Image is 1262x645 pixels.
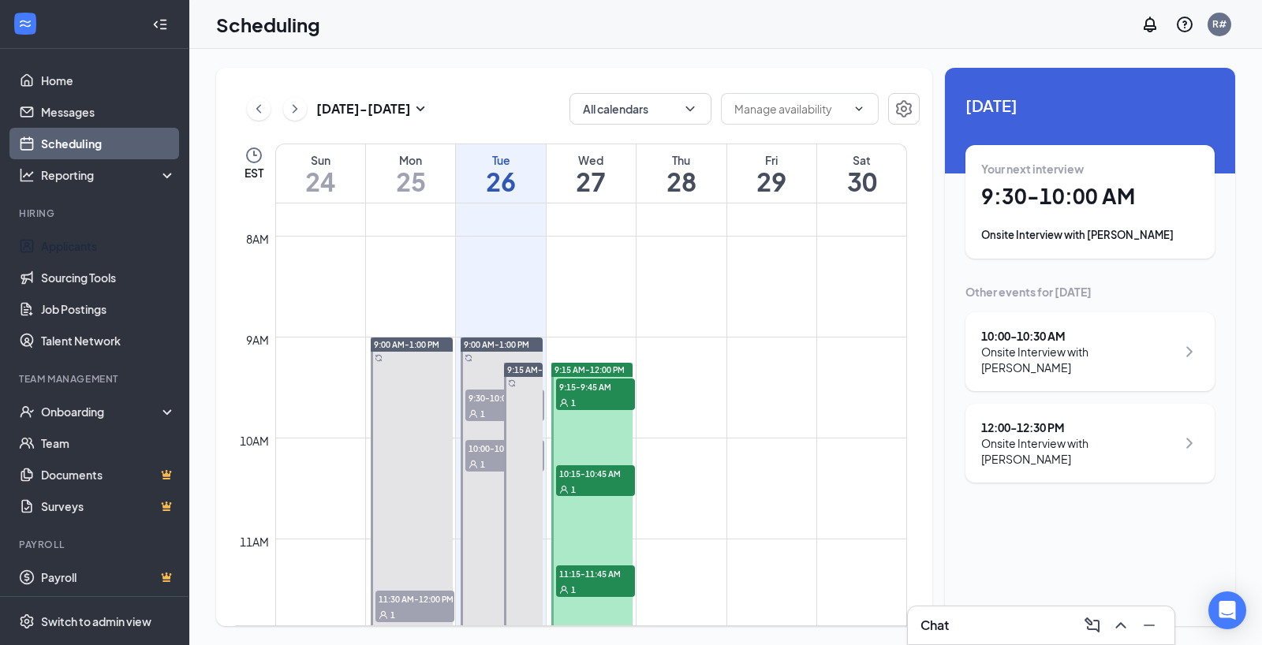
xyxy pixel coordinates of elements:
svg: Minimize [1140,616,1159,635]
span: 1 [480,459,485,470]
svg: ChevronRight [287,99,303,118]
svg: Sync [375,354,383,362]
svg: ChevronUp [1111,616,1130,635]
a: DocumentsCrown [41,459,176,490]
div: 8am [243,230,272,248]
a: Applicants [41,230,176,262]
div: Your next interview [981,161,1199,177]
a: August 24, 2025 [276,144,365,203]
a: August 26, 2025 [456,144,545,203]
h1: 28 [637,168,726,195]
div: Onboarding [41,404,162,419]
a: August 30, 2025 [817,144,906,203]
svg: ChevronRight [1180,342,1199,361]
div: R# [1212,17,1227,31]
a: Team [41,427,176,459]
div: Switch to admin view [41,613,151,629]
svg: User [469,409,478,419]
span: 1 [571,584,576,595]
h1: 30 [817,168,906,195]
svg: ChevronDown [853,103,865,115]
h3: Chat [920,617,949,634]
span: 9:30-10:00 AM [465,390,544,405]
span: [DATE] [965,93,1215,117]
a: August 27, 2025 [547,144,636,203]
div: 10am [237,432,272,449]
svg: Sync [508,379,516,387]
input: Manage availability [734,100,846,117]
svg: Clock [245,146,263,165]
div: Open Intercom Messenger [1208,591,1246,629]
svg: User [559,585,569,595]
svg: Settings [894,99,913,118]
button: ChevronRight [283,97,307,121]
span: 9:15-9:45 AM [556,378,635,394]
div: Payroll [19,538,173,551]
a: August 25, 2025 [366,144,455,203]
div: Reporting [41,167,177,183]
svg: Collapse [152,17,168,32]
button: ChevronUp [1108,613,1133,638]
a: August 29, 2025 [727,144,816,203]
button: ComposeMessage [1080,613,1105,638]
svg: QuestionInfo [1175,15,1194,34]
h1: 29 [727,168,816,195]
div: Onsite Interview with [PERSON_NAME] [981,344,1176,375]
span: 9:15 AM-12:00 PM [554,364,625,375]
span: 9:00 AM-1:00 PM [374,339,439,350]
svg: User [559,398,569,408]
h3: [DATE] - [DATE] [316,100,411,117]
span: 1 [571,484,576,495]
div: Onsite Interview with [PERSON_NAME] [981,435,1176,467]
span: EST [245,165,263,181]
button: Minimize [1137,613,1162,638]
svg: User [379,610,388,620]
svg: ChevronDown [682,101,698,117]
a: PayrollCrown [41,561,176,593]
div: Sat [817,152,906,168]
button: All calendarsChevronDown [569,93,711,125]
h1: 9:30 - 10:00 AM [981,183,1199,210]
svg: User [469,460,478,469]
svg: Notifications [1141,15,1159,34]
span: 10:15-10:45 AM [556,465,635,481]
a: Home [41,65,176,96]
svg: ComposeMessage [1083,616,1102,635]
svg: ChevronLeft [251,99,267,118]
div: Onsite Interview with [PERSON_NAME] [981,227,1199,243]
span: 1 [390,610,395,621]
div: Tue [456,152,545,168]
span: 11:15-11:45 AM [556,565,635,581]
a: Job Postings [41,293,176,325]
div: Fri [727,152,816,168]
h1: 26 [456,168,545,195]
span: 10:00-10:30 AM [465,440,544,456]
svg: SmallChevronDown [411,99,430,118]
h1: 27 [547,168,636,195]
svg: WorkstreamLogo [17,16,33,32]
h1: 24 [276,168,365,195]
a: Sourcing Tools [41,262,176,293]
svg: User [559,485,569,494]
span: 9:15 AM-12:00 PM [507,364,577,375]
button: ChevronLeft [247,97,271,121]
button: Settings [888,93,920,125]
div: 12:00 - 12:30 PM [981,419,1176,435]
a: Scheduling [41,128,176,159]
a: Messages [41,96,176,128]
div: Sun [276,152,365,168]
div: Other events for [DATE] [965,284,1215,300]
svg: Analysis [19,167,35,183]
svg: ChevronRight [1180,434,1199,453]
div: Wed [547,152,636,168]
svg: Sync [465,354,472,362]
div: Hiring [19,207,173,220]
a: SurveysCrown [41,490,176,522]
div: 11am [237,533,272,550]
a: Talent Network [41,325,176,356]
span: 9:00 AM-1:00 PM [464,339,529,350]
svg: Settings [19,613,35,629]
h1: Scheduling [216,11,320,38]
div: 10:00 - 10:30 AM [981,328,1176,344]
